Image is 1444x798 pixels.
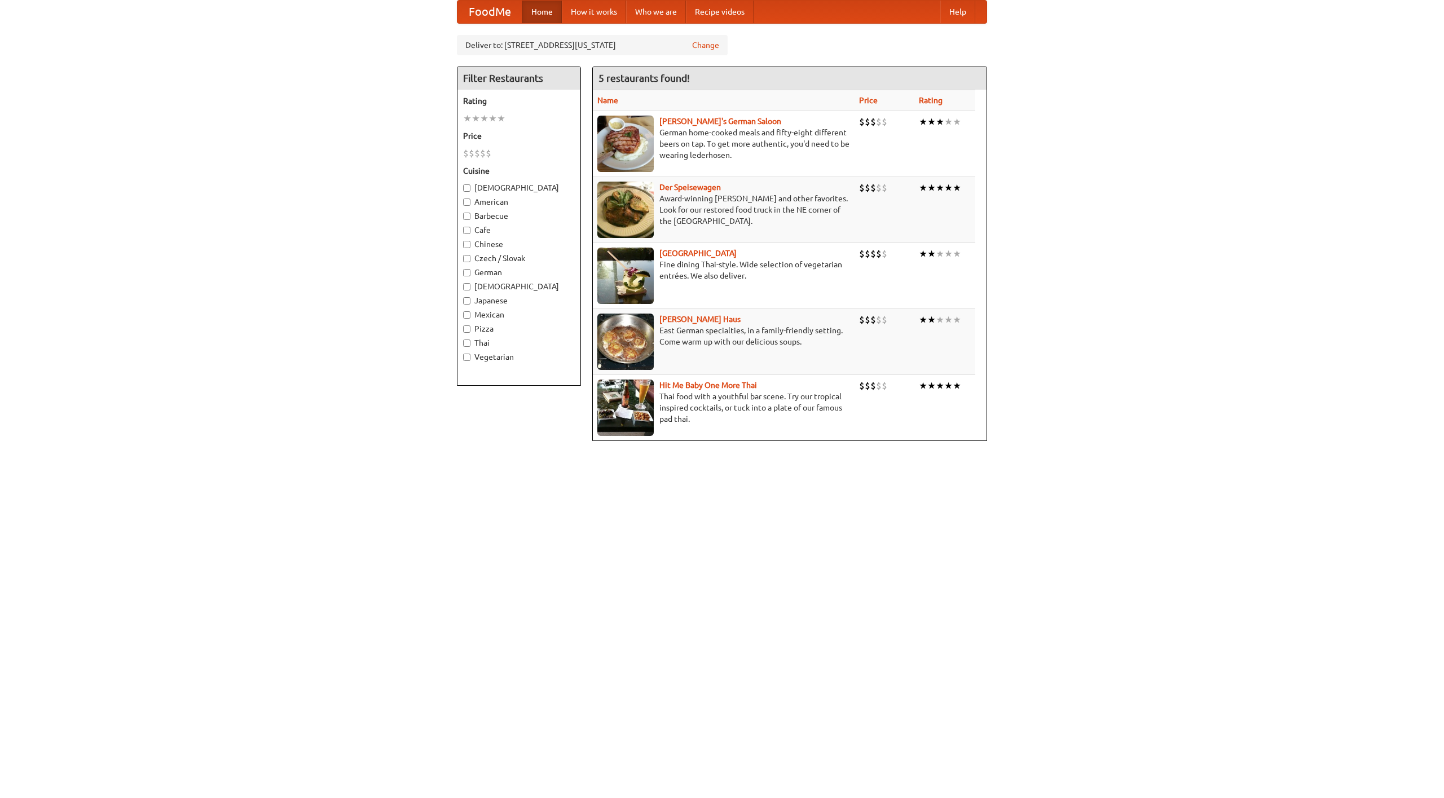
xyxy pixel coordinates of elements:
p: German home-cooked meals and fifty-eight different beers on tap. To get more authentic, you'd nee... [597,127,850,161]
img: esthers.jpg [597,116,654,172]
li: $ [870,380,876,392]
h5: Price [463,130,575,142]
a: FoodMe [457,1,522,23]
li: $ [859,248,865,260]
li: $ [865,182,870,194]
label: Japanese [463,295,575,306]
li: ★ [953,314,961,326]
li: $ [870,182,876,194]
li: $ [865,116,870,128]
label: Vegetarian [463,351,575,363]
li: ★ [944,248,953,260]
li: ★ [472,112,480,125]
li: ★ [944,182,953,194]
li: $ [876,380,882,392]
label: American [463,196,575,208]
li: $ [870,116,876,128]
a: Rating [919,96,943,105]
li: $ [876,314,882,326]
li: $ [474,147,480,160]
label: Pizza [463,323,575,334]
h4: Filter Restaurants [457,67,580,90]
p: Award-winning [PERSON_NAME] and other favorites. Look for our restored food truck in the NE corne... [597,193,850,227]
a: [PERSON_NAME] Haus [659,315,741,324]
input: Chinese [463,241,470,248]
img: kohlhaus.jpg [597,314,654,370]
li: ★ [919,116,927,128]
label: [DEMOGRAPHIC_DATA] [463,281,575,292]
li: ★ [463,112,472,125]
li: ★ [480,112,488,125]
label: Barbecue [463,210,575,222]
li: $ [876,116,882,128]
li: $ [480,147,486,160]
label: [DEMOGRAPHIC_DATA] [463,182,575,193]
li: $ [486,147,491,160]
li: ★ [944,380,953,392]
li: ★ [927,182,936,194]
a: [PERSON_NAME]'s German Saloon [659,117,781,126]
label: Thai [463,337,575,349]
p: Thai food with a youthful bar scene. Try our tropical inspired cocktails, or tuck into a plate of... [597,391,850,425]
li: ★ [936,380,944,392]
label: German [463,267,575,278]
input: [DEMOGRAPHIC_DATA] [463,283,470,290]
li: ★ [919,182,927,194]
h5: Rating [463,95,575,107]
li: $ [882,116,887,128]
img: babythai.jpg [597,380,654,436]
img: satay.jpg [597,248,654,304]
li: ★ [927,248,936,260]
li: ★ [936,248,944,260]
li: ★ [944,314,953,326]
li: ★ [944,116,953,128]
li: ★ [919,248,927,260]
a: Price [859,96,878,105]
input: Thai [463,340,470,347]
a: Home [522,1,562,23]
label: Chinese [463,239,575,250]
li: $ [870,248,876,260]
li: $ [865,248,870,260]
li: $ [859,182,865,194]
div: Deliver to: [STREET_ADDRESS][US_STATE] [457,35,728,55]
li: $ [859,314,865,326]
li: ★ [927,314,936,326]
h5: Cuisine [463,165,575,177]
li: ★ [936,314,944,326]
input: German [463,269,470,276]
input: [DEMOGRAPHIC_DATA] [463,184,470,192]
li: $ [865,314,870,326]
li: $ [882,314,887,326]
input: Czech / Slovak [463,255,470,262]
li: ★ [953,248,961,260]
a: Hit Me Baby One More Thai [659,381,757,390]
li: $ [865,380,870,392]
li: ★ [919,380,927,392]
li: ★ [919,314,927,326]
li: $ [876,182,882,194]
a: Der Speisewagen [659,183,721,192]
label: Mexican [463,309,575,320]
p: Fine dining Thai-style. Wide selection of vegetarian entrées. We also deliver. [597,259,850,281]
a: Help [940,1,975,23]
li: $ [469,147,474,160]
ng-pluralize: 5 restaurants found! [598,73,690,83]
a: [GEOGRAPHIC_DATA] [659,249,737,258]
input: Pizza [463,325,470,333]
label: Cafe [463,224,575,236]
li: ★ [497,112,505,125]
li: ★ [953,182,961,194]
li: $ [870,314,876,326]
li: $ [463,147,469,160]
input: American [463,199,470,206]
li: ★ [953,380,961,392]
li: $ [859,116,865,128]
p: East German specialties, in a family-friendly setting. Come warm up with our delicious soups. [597,325,850,347]
label: Czech / Slovak [463,253,575,264]
img: speisewagen.jpg [597,182,654,238]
